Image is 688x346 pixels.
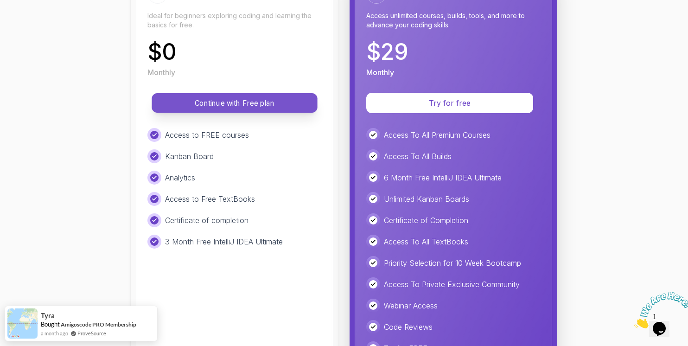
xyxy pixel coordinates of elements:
[41,312,55,320] span: Tyra
[631,288,688,332] iframe: chat widget
[61,321,136,328] a: Amigoscode PRO Membership
[384,193,469,205] p: Unlimited Kanban Boards
[366,93,533,113] button: Try for free
[162,98,307,109] p: Continue with Free plan
[4,4,61,40] img: Chat attention grabber
[165,236,283,247] p: 3 Month Free IntelliJ IDEA Ultimate
[7,308,38,339] img: provesource social proof notification image
[165,151,214,162] p: Kanban Board
[366,11,541,30] p: Access unlimited courses, builds, tools, and more to advance your coding skills.
[152,93,317,113] button: Continue with Free plan
[165,193,255,205] p: Access to Free TextBooks
[366,41,408,63] p: $ 29
[41,320,60,328] span: Bought
[366,67,394,78] p: Monthly
[165,129,249,141] p: Access to FREE courses
[165,172,195,183] p: Analytics
[4,4,7,12] span: 1
[384,321,433,333] p: Code Reviews
[384,215,468,226] p: Certificate of Completion
[384,129,491,141] p: Access To All Premium Courses
[377,97,522,109] p: Try for free
[147,11,322,30] p: Ideal for beginners exploring coding and learning the basics for free.
[41,329,68,337] span: a month ago
[147,41,177,63] p: $ 0
[147,67,175,78] p: Monthly
[384,300,438,311] p: Webinar Access
[384,172,502,183] p: 6 Month Free IntelliJ IDEA Ultimate
[77,329,106,337] a: ProveSource
[165,215,248,226] p: Certificate of completion
[384,279,520,290] p: Access To Private Exclusive Community
[384,236,468,247] p: Access To All TextBooks
[384,151,452,162] p: Access To All Builds
[384,257,521,269] p: Priority Selection for 10 Week Bootcamp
